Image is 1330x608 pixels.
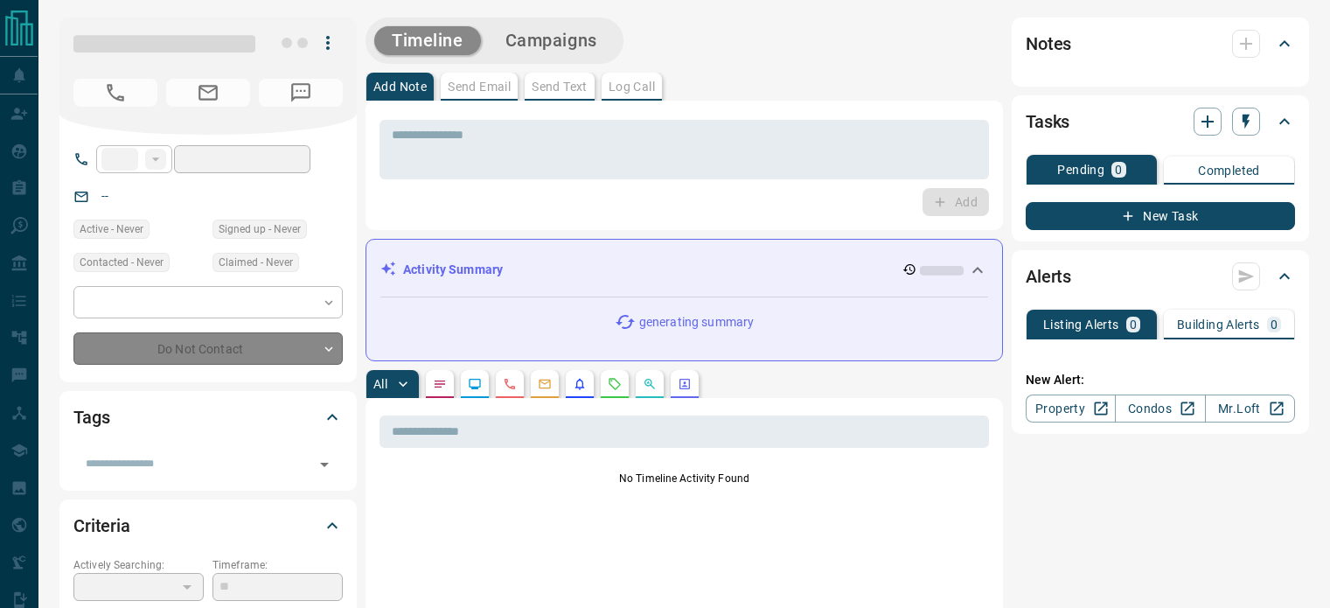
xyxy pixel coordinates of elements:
p: Listing Alerts [1043,318,1119,331]
span: No Number [259,79,343,107]
div: Activity Summary [380,254,988,286]
h2: Alerts [1026,262,1071,290]
div: Criteria [73,505,343,547]
p: generating summary [639,313,754,332]
button: Open [312,452,337,477]
span: Contacted - Never [80,254,164,271]
a: Property [1026,395,1116,423]
div: Tags [73,396,343,438]
a: Condos [1115,395,1205,423]
p: New Alert: [1026,371,1295,389]
svg: Lead Browsing Activity [468,377,482,391]
span: No Email [166,79,250,107]
span: Active - Never [80,220,143,238]
a: -- [101,189,108,203]
p: 0 [1130,318,1137,331]
div: Notes [1026,23,1295,65]
p: Timeframe: [212,557,343,573]
button: Timeline [374,26,481,55]
p: Activity Summary [403,261,503,279]
p: Building Alerts [1177,318,1260,331]
p: Pending [1057,164,1104,176]
h2: Tasks [1026,108,1069,136]
svg: Emails [538,377,552,391]
button: New Task [1026,202,1295,230]
svg: Listing Alerts [573,377,587,391]
button: Campaigns [488,26,615,55]
div: Alerts [1026,255,1295,297]
svg: Calls [503,377,517,391]
div: Tasks [1026,101,1295,143]
p: Completed [1198,164,1260,177]
div: Do Not Contact [73,332,343,365]
p: All [373,378,387,390]
span: Signed up - Never [219,220,301,238]
svg: Agent Actions [678,377,692,391]
a: Mr.Loft [1205,395,1295,423]
span: Claimed - Never [219,254,293,271]
p: Add Note [373,80,427,93]
p: 0 [1115,164,1122,176]
svg: Opportunities [643,377,657,391]
h2: Notes [1026,30,1071,58]
p: 0 [1271,318,1278,331]
svg: Requests [608,377,622,391]
h2: Criteria [73,512,130,540]
svg: Notes [433,377,447,391]
p: No Timeline Activity Found [380,471,989,486]
span: No Number [73,79,157,107]
p: Actively Searching: [73,557,204,573]
h2: Tags [73,403,109,431]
